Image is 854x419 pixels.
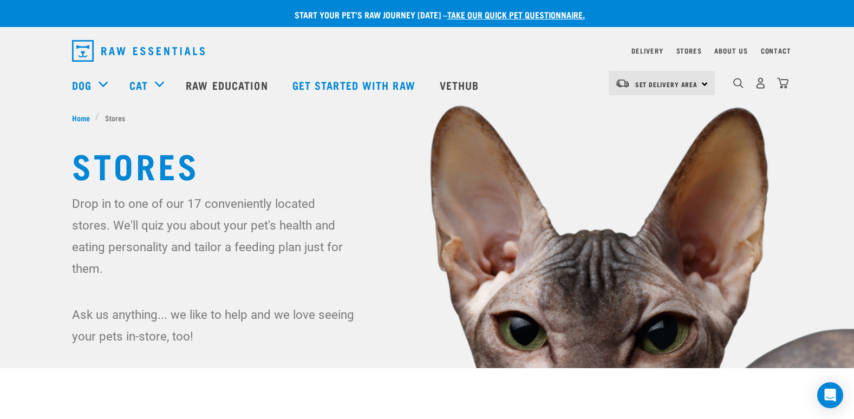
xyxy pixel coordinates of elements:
[714,49,747,53] a: About Us
[733,78,744,88] img: home-icon-1@2x.png
[72,145,783,184] h1: Stores
[447,12,585,17] a: take our quick pet questionnaire.
[631,49,663,53] a: Delivery
[676,49,702,53] a: Stores
[282,63,429,107] a: Get started with Raw
[615,78,630,88] img: van-moving.png
[429,63,493,107] a: Vethub
[72,40,205,62] img: Raw Essentials Logo
[761,49,791,53] a: Contact
[175,63,281,107] a: Raw Education
[72,112,90,123] span: Home
[63,36,791,66] nav: dropdown navigation
[72,304,356,347] p: Ask us anything... we like to help and we love seeing your pets in-store, too!
[817,382,843,408] div: Open Intercom Messenger
[129,77,148,93] a: Cat
[72,77,92,93] a: Dog
[72,112,96,123] a: Home
[755,77,766,89] img: user.png
[777,77,788,89] img: home-icon@2x.png
[72,193,356,279] p: Drop in to one of our 17 conveniently located stores. We'll quiz you about your pet's health and ...
[72,112,783,123] nav: breadcrumbs
[635,82,698,86] span: Set Delivery Area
